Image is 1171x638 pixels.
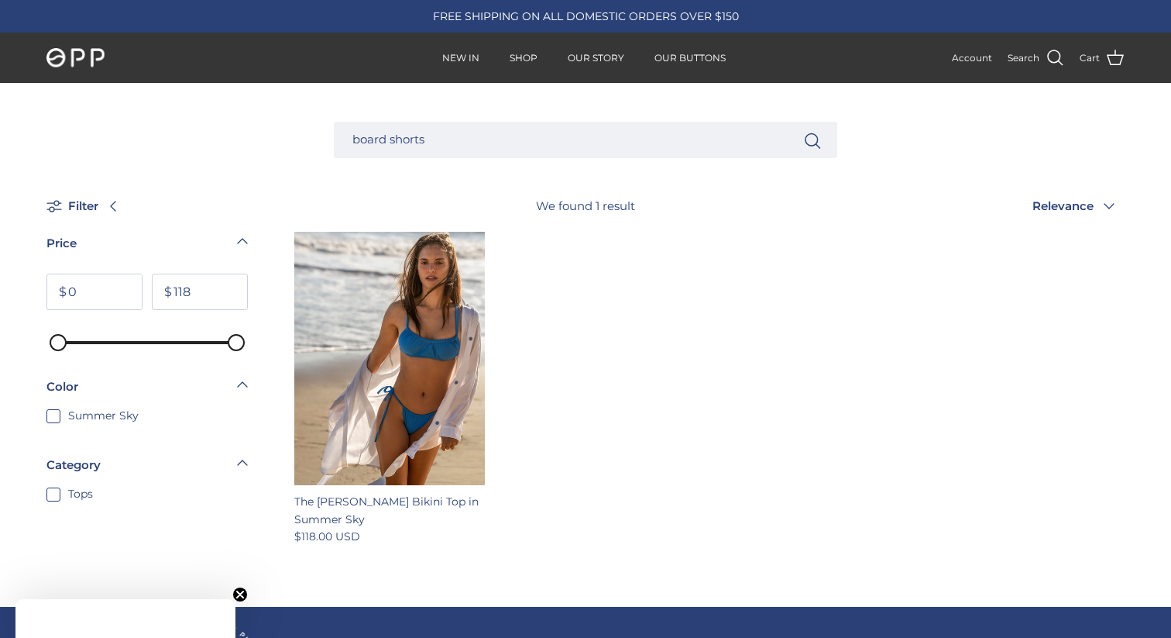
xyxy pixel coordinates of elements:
input: To [173,274,247,309]
input: Search [334,122,837,158]
toggle-target: Color [46,375,248,408]
img: OPP Swimwear [46,48,105,68]
button: Relevance [1032,189,1125,223]
input: From [68,274,142,309]
div: We found 1 result [438,197,733,216]
span: Tops [68,487,93,502]
a: NEW IN [428,34,493,82]
a: Search [1008,48,1064,68]
span: $ [164,282,172,302]
a: OUR STORY [554,34,638,82]
button: Search [803,130,822,150]
a: SHOP [496,34,551,82]
div: FREE SHIPPING ON ALL DOMESTIC ORDERS OVER $150 [355,9,816,23]
span: Filter [68,197,98,216]
div: To [228,334,245,351]
div: Color [46,378,78,396]
span: Relevance [1032,198,1094,213]
div: Category [46,456,101,474]
div: Primary [232,34,936,82]
a: OUR BUTTONS [640,34,740,82]
span: Search [1008,50,1039,65]
span: $118.00 USD [294,528,360,545]
button: Close teaser [232,587,248,602]
span: $ [59,282,67,302]
a: Cart [1080,48,1125,68]
toggle-target: Category [46,453,248,486]
a: Account [952,50,992,65]
span: Summer Sky [68,409,139,424]
div: The [PERSON_NAME] Bikini Top in Summer Sky [294,493,485,528]
a: Filter [46,189,128,224]
div: Close teaser [15,599,235,638]
span: Cart [1080,50,1100,65]
a: The [PERSON_NAME] Bikini Top in Summer Sky $118.00 USD [294,493,485,545]
toggle-target: Price [46,232,248,264]
div: Price [46,234,77,253]
div: From [50,334,67,351]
